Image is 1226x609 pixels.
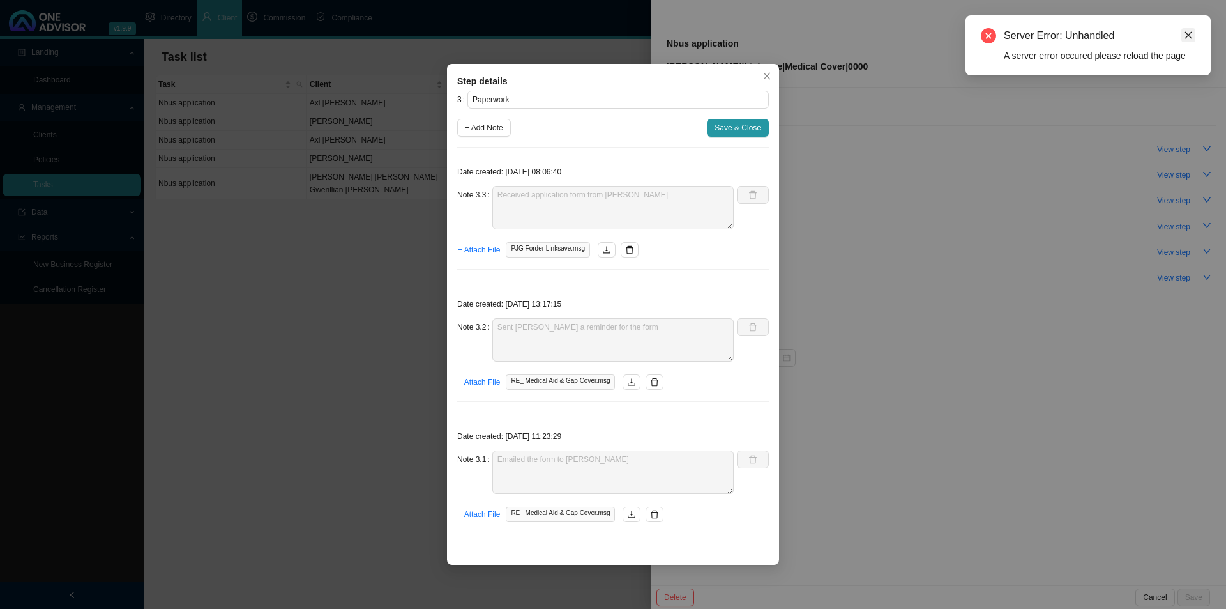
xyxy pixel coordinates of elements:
[457,119,511,137] button: + Add Note
[492,186,734,229] textarea: Received application form from [PERSON_NAME]
[458,243,500,256] span: + Attach File
[762,72,771,81] span: close
[715,121,761,134] span: Save & Close
[981,28,996,43] span: close-circle
[465,121,503,134] span: + Add Note
[457,166,769,178] p: Date created: [DATE] 08:06:40
[707,119,769,137] button: Save & Close
[506,242,590,258] span: PJG Forder Linksave.msg
[457,74,769,88] div: Step details
[506,374,615,390] span: RE_ Medical Aid & Gap Cover.msg
[1184,31,1193,40] span: close
[457,186,492,204] label: Note 3.3
[458,376,500,389] span: + Attach File
[1004,49,1195,63] div: A server error occured please reload the page
[758,67,776,85] button: Close
[627,378,636,387] span: download
[457,430,769,443] p: Date created: [DATE] 11:23:29
[650,510,659,519] span: delete
[457,241,501,259] button: + Attach File
[1181,28,1195,42] a: Close
[492,451,734,494] textarea: Emailed the form to [PERSON_NAME]
[627,510,636,519] span: download
[457,505,501,523] button: + Attach File
[457,373,501,391] button: + Attach File
[650,378,659,387] span: delete
[492,318,734,362] textarea: Sent [PERSON_NAME] a reminder for the form
[602,245,611,254] span: download
[457,451,492,468] label: Note 3.1
[457,298,769,311] p: Date created: [DATE] 13:17:15
[457,91,467,109] label: 3
[625,245,634,254] span: delete
[457,318,492,336] label: Note 3.2
[1004,28,1195,43] div: Server Error: Unhandled
[458,508,500,521] span: + Attach File
[506,507,615,522] span: RE_ Medical Aid & Gap Cover.msg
